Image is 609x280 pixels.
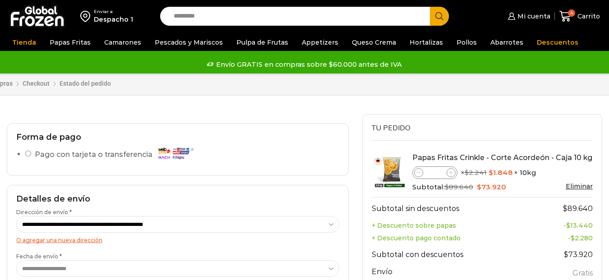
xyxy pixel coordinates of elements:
span: $ [477,183,481,191]
a: Pollos [452,34,481,51]
bdi: 89.640 [563,204,593,213]
bdi: 13.440 [566,221,593,230]
td: - [534,232,593,244]
button: Search button [430,7,449,26]
span: Tu pedido [372,123,411,133]
div: Despacho 1 [94,15,133,24]
span: Carrito [575,12,600,21]
a: Tienda [8,34,41,51]
a: Pulpa de Frutas [232,34,293,51]
bdi: 73.920 [564,250,593,259]
a: Eliminar [566,182,593,190]
bdi: 89.640 [445,183,473,191]
td: - [534,219,593,232]
a: Appetizers [297,34,343,51]
span: $ [566,221,570,230]
a: Camarones [100,34,146,51]
bdi: 1.848 [489,168,513,177]
bdi: 2.241 [465,168,487,177]
select: Fecha de envío * Los envíos se realizan entre las 09:00 y las 19:00 horas. [16,260,339,277]
span: $ [571,234,575,242]
span: Mi cuenta [515,12,550,21]
bdi: 73.920 [477,183,506,191]
div: Enviar a [94,9,133,15]
span: $ [489,168,493,177]
th: + Descuento pago contado [372,232,534,244]
input: Product quantity [423,167,447,178]
h2: Detalles de envío [16,194,339,204]
label: Gratis [572,267,593,280]
a: Descuentos [532,34,583,51]
a: Queso Crema [347,34,401,51]
select: Dirección de envío * [16,216,339,233]
a: Abarrotes [486,34,528,51]
bdi: 2.280 [571,234,593,242]
span: $ [445,183,449,191]
a: Mi cuenta [506,7,550,25]
img: Pago con tarjeta o transferencia [155,145,196,161]
a: 4 Carrito [559,6,600,27]
h2: Forma de pago [16,133,339,142]
label: Dirección de envío * [16,208,339,233]
span: $ [563,204,567,213]
div: × × 10kg [412,166,593,179]
span: $ [465,168,469,177]
th: Subtotal con descuentos [372,244,534,265]
a: Pescados y Mariscos [150,34,227,51]
label: Pago con tarjeta o transferencia [35,147,198,163]
th: + Descuento sobre papas [372,219,534,232]
span: 4 [568,9,575,17]
th: Subtotal sin descuentos [372,197,534,219]
a: Hortalizas [405,34,448,51]
span: $ [564,250,568,259]
a: Papas Fritas Crinkle - Corte Acordeón - Caja 10 kg [412,153,592,162]
a: Papas Fritas [45,34,95,51]
a: O agregar una nueva dirección [16,237,102,243]
div: Subtotal: [412,182,593,192]
img: address-field-icon.svg [80,9,94,24]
